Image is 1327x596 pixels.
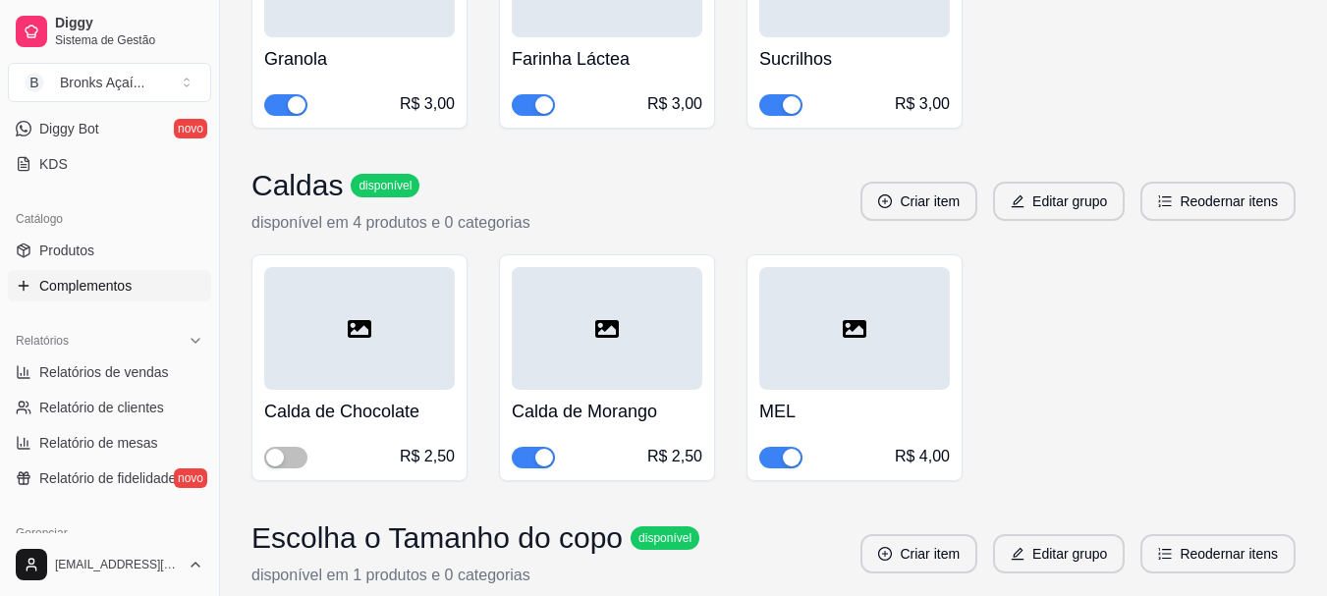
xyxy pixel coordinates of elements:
[39,433,158,453] span: Relatório de mesas
[8,270,211,301] a: Complementos
[8,356,211,388] a: Relatórios de vendas
[8,541,211,588] button: [EMAIL_ADDRESS][DOMAIN_NAME]
[8,392,211,423] a: Relatório de clientes
[895,92,950,116] div: R$ 3,00
[55,15,203,32] span: Diggy
[993,182,1125,221] button: editEditar grupo
[1011,194,1024,208] span: edit
[860,182,977,221] button: plus-circleCriar item
[8,427,211,459] a: Relatório de mesas
[355,178,415,193] span: disponível
[39,276,132,296] span: Complementos
[39,398,164,417] span: Relatório de clientes
[39,119,99,138] span: Diggy Bot
[60,73,144,92] div: Bronks Açaí ...
[8,113,211,144] a: Diggy Botnovo
[647,92,702,116] div: R$ 3,00
[55,32,203,48] span: Sistema de Gestão
[8,462,211,494] a: Relatório de fidelidadenovo
[8,8,211,55] a: DiggySistema de Gestão
[8,203,211,235] div: Catálogo
[878,194,892,208] span: plus-circle
[8,148,211,180] a: KDS
[1140,534,1296,573] button: ordered-listReodernar itens
[251,520,623,556] h3: Escolha o Tamanho do copo
[400,92,455,116] div: R$ 3,00
[635,530,695,546] span: disponível
[8,63,211,102] button: Select a team
[512,45,702,73] h4: Farinha Láctea
[895,445,950,468] div: R$ 4,00
[39,468,176,488] span: Relatório de fidelidade
[1011,547,1024,561] span: edit
[39,362,169,382] span: Relatórios de vendas
[8,517,211,549] div: Gerenciar
[264,398,455,425] h4: Calda de Chocolate
[39,154,68,174] span: KDS
[251,564,699,587] p: disponível em 1 produtos e 0 categorias
[878,547,892,561] span: plus-circle
[759,398,950,425] h4: MEL
[860,534,977,573] button: plus-circleCriar item
[264,45,455,73] h4: Granola
[1140,182,1296,221] button: ordered-listReodernar itens
[512,398,702,425] h4: Calda de Morango
[1158,547,1172,561] span: ordered-list
[400,445,455,468] div: R$ 2,50
[993,534,1125,573] button: editEditar grupo
[251,211,530,235] p: disponível em 4 produtos e 0 categorias
[759,45,950,73] h4: Sucrilhos
[55,557,180,572] span: [EMAIL_ADDRESS][DOMAIN_NAME]
[39,241,94,260] span: Produtos
[1158,194,1172,208] span: ordered-list
[647,445,702,468] div: R$ 2,50
[8,235,211,266] a: Produtos
[25,73,44,92] span: B
[251,168,343,203] h3: Caldas
[16,333,69,349] span: Relatórios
